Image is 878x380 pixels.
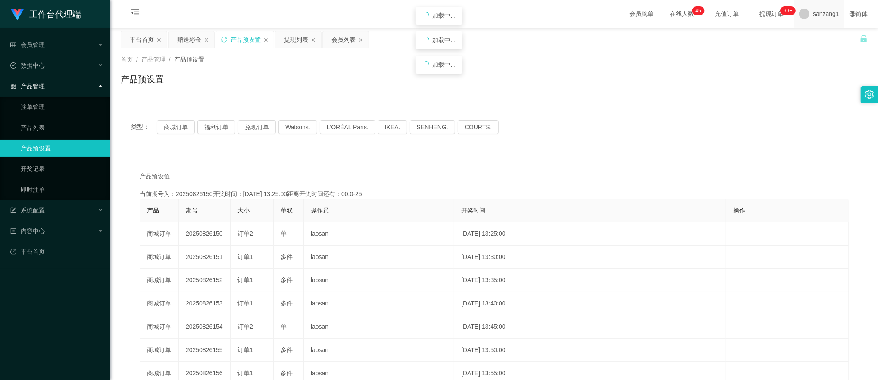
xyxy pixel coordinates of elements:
span: 订单2 [237,323,253,330]
a: 开奖记录 [21,160,103,178]
button: 兑现订单 [238,120,276,134]
span: 期号 [186,207,198,214]
button: 商城订单 [157,120,195,134]
span: 会员管理 [10,41,45,48]
span: 订单1 [237,277,253,283]
td: laosan [304,246,454,269]
div: 当前期号为：20250826150开奖时间：[DATE] 13:25:00距离开奖时间还有：00:0-25 [140,190,849,199]
span: 订单1 [237,370,253,377]
span: 单 [281,323,287,330]
div: 产品预设置 [231,31,261,48]
span: 订单1 [237,300,253,307]
p: 4 [696,6,699,15]
td: 20250826153 [179,292,231,315]
td: laosan [304,315,454,339]
span: 产品管理 [141,56,166,63]
span: 订单1 [237,346,253,353]
td: 商城订单 [140,269,179,292]
span: 充值订单 [710,11,743,17]
td: [DATE] 13:50:00 [454,339,726,362]
a: 注单管理 [21,98,103,115]
td: 商城订单 [140,339,179,362]
i: icon: loading [422,61,429,68]
i: 图标: profile [10,228,16,234]
span: 多件 [281,300,293,307]
i: 图标: global [850,11,856,17]
span: 单 [281,230,287,237]
span: / [136,56,138,63]
span: 开奖时间 [461,207,485,214]
button: Watsons. [278,120,317,134]
span: 多件 [281,346,293,353]
div: 赠送彩金 [177,31,201,48]
i: 图标: close [358,37,363,43]
img: logo.9652507e.png [10,9,24,21]
span: 多件 [281,370,293,377]
i: 图标: check-circle-o [10,62,16,69]
i: 图标: close [204,37,209,43]
div: 会员列表 [331,31,356,48]
span: 订单1 [237,253,253,260]
span: 数据中心 [10,62,45,69]
span: 多件 [281,277,293,283]
button: 福利订单 [197,120,235,134]
i: 图标: form [10,207,16,213]
td: 商城订单 [140,315,179,339]
span: 系统配置 [10,207,45,214]
td: 20250826150 [179,222,231,246]
i: 图标: close [156,37,162,43]
span: 操作 [733,207,745,214]
span: 多件 [281,253,293,260]
span: 产品预设值 [140,172,170,181]
span: 操作员 [311,207,329,214]
h1: 产品预设置 [121,73,164,86]
span: 产品预设置 [174,56,204,63]
span: 内容中心 [10,227,45,234]
button: IKEA. [378,120,407,134]
i: 图标: unlock [860,35,868,43]
button: COURTS. [458,120,499,134]
td: 20250826151 [179,246,231,269]
span: 在线人数 [666,11,698,17]
button: SENHENG. [410,120,455,134]
i: 图标: close [263,37,269,43]
td: [DATE] 13:30:00 [454,246,726,269]
td: 商城订单 [140,292,179,315]
span: 类型： [131,120,157,134]
td: 20250826154 [179,315,231,339]
td: laosan [304,269,454,292]
td: 商城订单 [140,246,179,269]
span: 单双 [281,207,293,214]
span: 加载中... [433,61,456,68]
i: 图标: appstore-o [10,83,16,89]
a: 图标: dashboard平台首页 [10,243,103,260]
span: 提现订单 [755,11,788,17]
sup: 45 [692,6,705,15]
span: 大小 [237,207,250,214]
h1: 工作台代理端 [29,0,81,28]
span: 产品 [147,207,159,214]
span: / [169,56,171,63]
td: laosan [304,222,454,246]
i: 图标: sync [221,37,227,43]
button: L'ORÉAL Paris. [320,120,375,134]
td: [DATE] 13:40:00 [454,292,726,315]
td: laosan [304,339,454,362]
i: 图标: setting [865,90,874,99]
td: [DATE] 13:35:00 [454,269,726,292]
i: 图标: menu-fold [121,0,150,28]
span: 首页 [121,56,133,63]
i: 图标: table [10,42,16,48]
span: 加载中... [433,37,456,44]
a: 产品预设置 [21,140,103,157]
td: [DATE] 13:45:00 [454,315,726,339]
sup: 968 [780,6,796,15]
span: 加载中... [433,12,456,19]
td: 20250826152 [179,269,231,292]
i: icon: loading [422,12,429,19]
a: 工作台代理端 [10,10,81,17]
a: 产品列表 [21,119,103,136]
i: icon: loading [422,37,429,44]
td: 20250826155 [179,339,231,362]
span: 产品管理 [10,83,45,90]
